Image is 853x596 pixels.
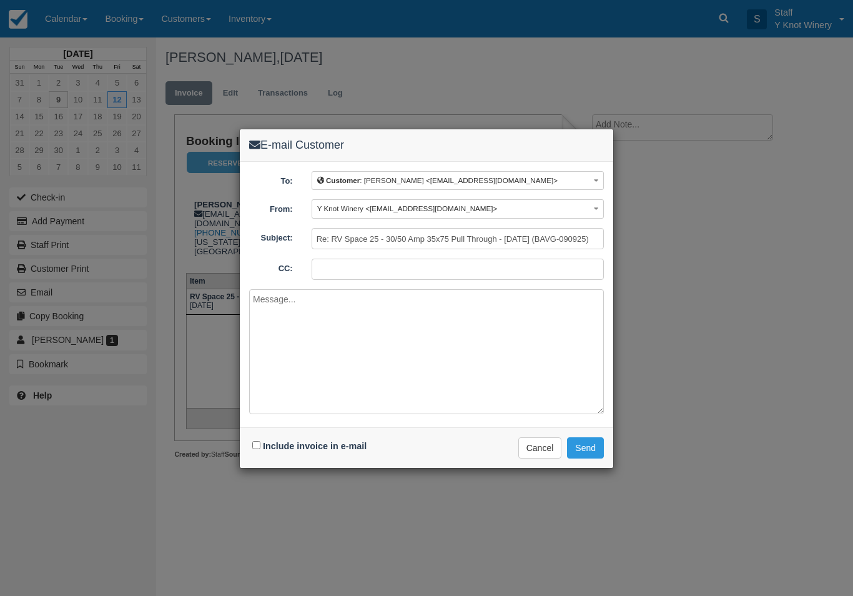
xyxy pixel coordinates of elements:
[240,171,302,187] label: To:
[326,176,360,184] b: Customer
[240,228,302,244] label: Subject:
[567,437,604,459] button: Send
[249,139,604,152] h4: E-mail Customer
[518,437,562,459] button: Cancel
[317,204,498,212] span: Y Knot Winery <[EMAIL_ADDRESS][DOMAIN_NAME]>
[317,176,558,184] span: : [PERSON_NAME] <[EMAIL_ADDRESS][DOMAIN_NAME]>
[263,441,367,451] label: Include invoice in e-mail
[312,171,604,191] button: Customer: [PERSON_NAME] <[EMAIL_ADDRESS][DOMAIN_NAME]>
[240,199,302,216] label: From:
[240,259,302,275] label: CC:
[312,199,604,219] button: Y Knot Winery <[EMAIL_ADDRESS][DOMAIN_NAME]>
